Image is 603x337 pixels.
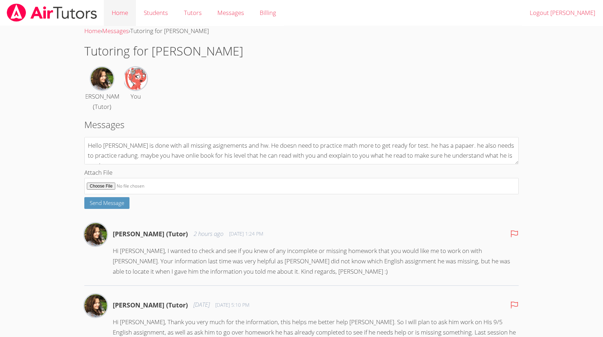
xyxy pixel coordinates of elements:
[84,223,107,246] img: Diana Carle
[84,27,101,35] a: Home
[215,301,249,309] span: [DATE] 5:10 PM
[229,230,263,237] span: [DATE] 1:24 PM
[130,27,209,35] span: Tutoring for [PERSON_NAME]
[84,26,518,36] div: › ›
[131,91,141,102] div: You
[84,137,518,164] textarea: Hello [PERSON_NAME] is done with all missing asignements and hw. He doesn need to practice math m...
[84,178,518,195] input: Attach File
[84,197,129,209] button: Send Message
[113,229,188,239] h4: [PERSON_NAME] (Tutor)
[194,300,210,310] span: [DATE]
[84,168,112,177] span: Attach File
[102,27,129,35] a: Messages
[91,67,113,90] img: Diana Carle
[90,199,124,206] span: Send Message
[194,229,223,239] span: 2 hours ago
[84,42,518,60] h1: Tutoring for [PERSON_NAME]
[84,294,107,317] img: Diana Carle
[84,118,518,131] h2: Messages
[217,9,244,17] span: Messages
[124,67,147,90] img: Yuliya Shekhtman
[6,4,98,22] img: airtutors_banner-c4298cdbf04f3fff15de1276eac7730deb9818008684d7c2e4769d2f7ddbe033.png
[113,300,188,310] h4: [PERSON_NAME] (Tutor)
[80,91,125,112] div: [PERSON_NAME] (Tutor)
[113,246,518,277] p: Hi [PERSON_NAME], I wanted to check and see if you knew of any incomplete or missing homework tha...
